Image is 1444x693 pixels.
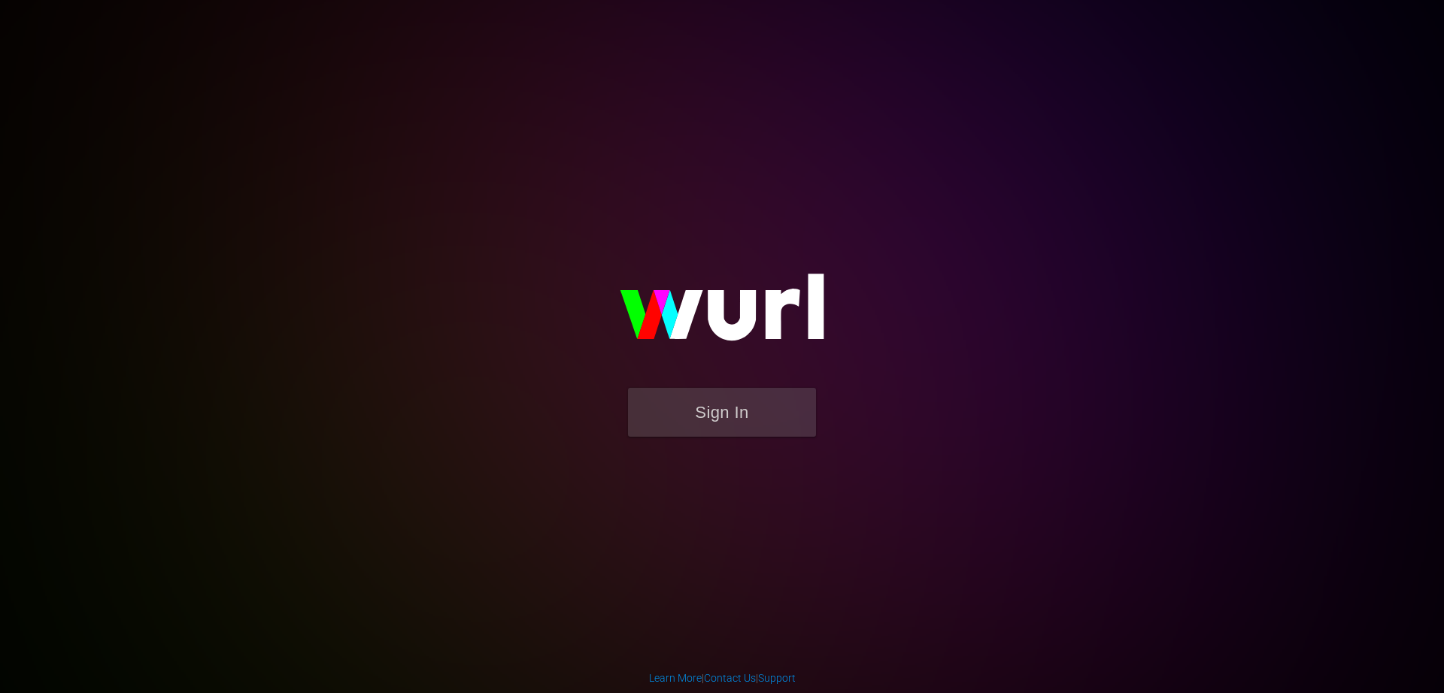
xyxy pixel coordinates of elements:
a: Learn More [649,672,702,684]
a: Contact Us [704,672,756,684]
div: | | [649,670,796,685]
button: Sign In [628,388,816,437]
a: Support [758,672,796,684]
img: wurl-logo-on-black-223613ac3d8ba8fe6dc639794a292ebdb59501304c7dfd60c99c58986ef67473.svg [572,241,872,387]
